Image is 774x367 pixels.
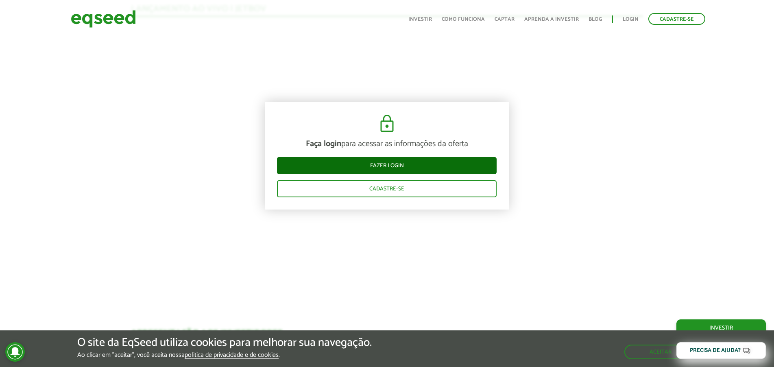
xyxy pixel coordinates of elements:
[589,17,602,22] a: Blog
[623,17,639,22] a: Login
[524,17,579,22] a: Aprenda a investir
[676,319,766,336] a: Investir
[624,345,697,359] button: Aceitar
[185,352,279,359] a: política de privacidade e de cookies
[77,351,372,359] p: Ao clicar em "aceitar", você aceita nossa .
[442,17,485,22] a: Como funciona
[306,137,341,151] strong: Faça login
[277,157,497,174] a: Fazer login
[408,17,432,22] a: Investir
[495,17,515,22] a: Captar
[77,336,372,349] h5: O site da EqSeed utiliza cookies para melhorar sua navegação.
[71,8,136,30] img: EqSeed
[648,13,705,25] a: Cadastre-se
[277,180,497,197] a: Cadastre-se
[277,139,497,149] p: para acessar as informações da oferta
[377,114,397,133] img: cadeado.svg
